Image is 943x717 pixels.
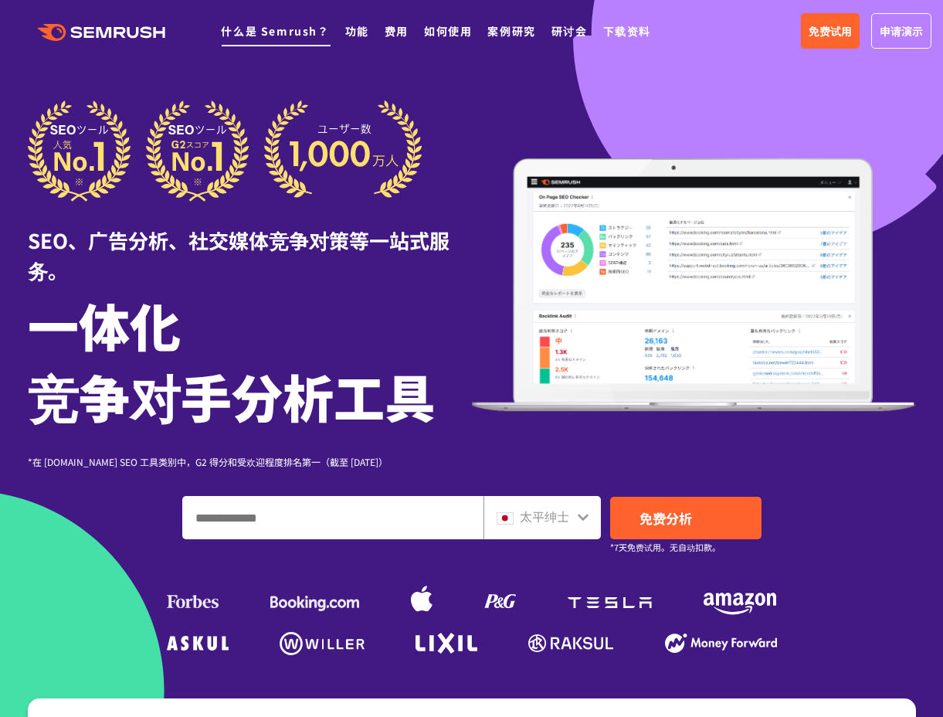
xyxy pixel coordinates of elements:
a: 免费试用 [801,13,860,49]
font: 一体化 [28,287,181,362]
a: 费用 [385,23,409,39]
font: 太平绅士 [520,507,569,525]
font: *在 [DOMAIN_NAME] SEO 工具类别中，G2 得分和受欢迎程度排名第一（截至 [DATE]） [28,455,388,468]
a: 功能 [345,23,369,39]
a: 如何使用 [424,23,472,39]
a: 什么是 Semrush？ [221,23,329,39]
font: 免费分析 [639,508,692,528]
font: *7天免费试用。无自动扣款。 [610,541,721,553]
font: 竞争对手分析工具 [28,358,436,433]
a: 申请演示 [871,13,931,49]
a: 研讨会 [551,23,588,39]
font: SEO、广告分析、社交媒体竞争对策等一站式服务。 [28,226,449,284]
input: 输入域名、关键字或 URL [183,497,483,539]
a: 下载资料 [603,23,651,39]
font: 免费试用 [809,23,852,39]
a: 案例研究 [487,23,535,39]
font: 申请演示 [880,23,923,39]
a: 免费分析 [610,497,762,539]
